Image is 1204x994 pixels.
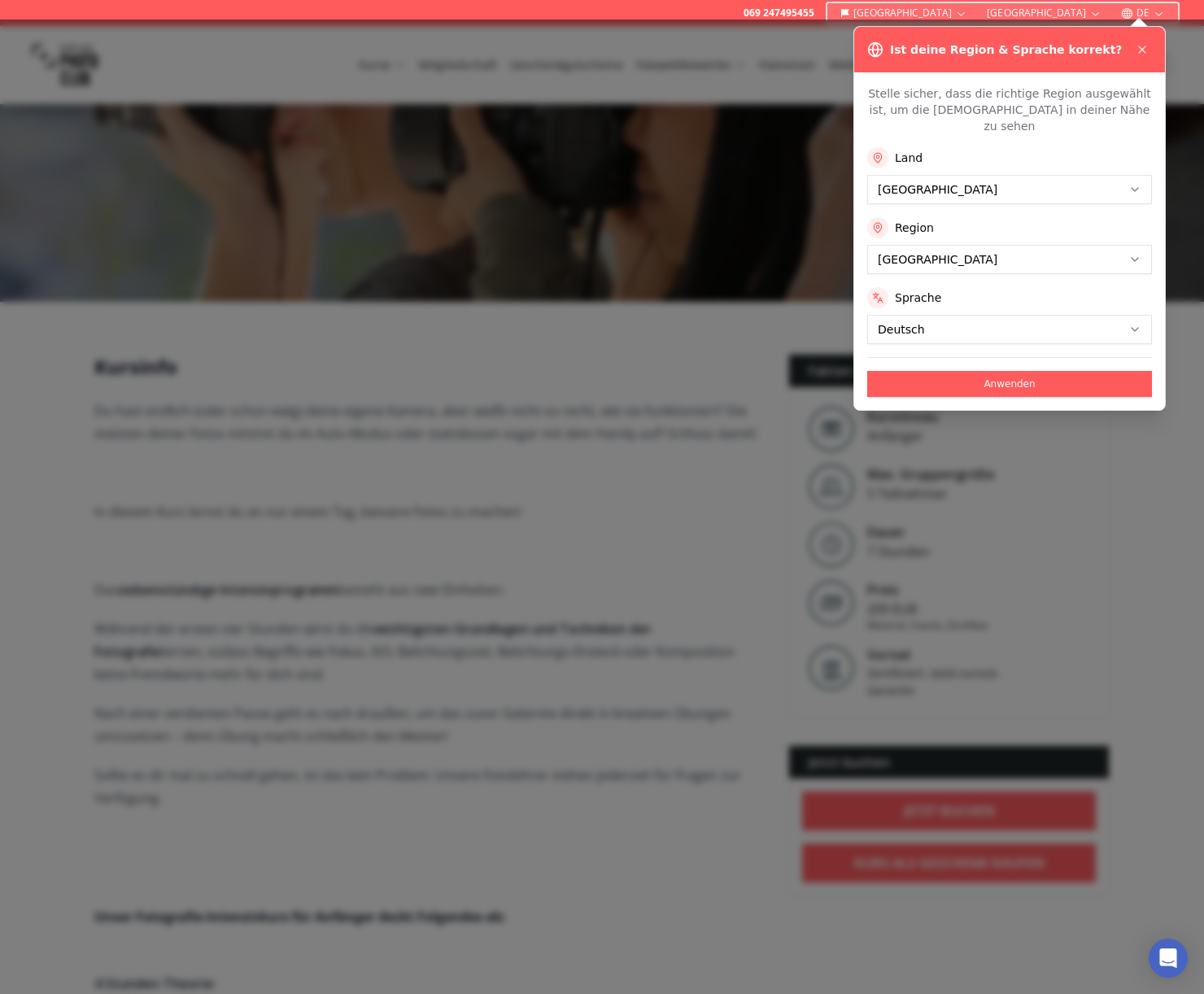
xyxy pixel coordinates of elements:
[867,371,1152,397] button: Anwenden
[1149,939,1188,978] div: Open Intercom Messenger
[744,7,814,20] a: 069 247495455
[834,3,975,23] button: [GEOGRAPHIC_DATA]
[895,220,934,236] label: Region
[867,85,1152,134] p: Stelle sicher, dass die richtige Region ausgewählt ist, um die [DEMOGRAPHIC_DATA] in deiner Nähe ...
[1115,3,1171,23] button: DE
[890,41,1122,58] h3: Ist deine Region & Sprache korrekt?
[895,290,941,306] label: Sprache
[980,3,1108,23] button: [GEOGRAPHIC_DATA]
[895,150,923,166] label: Land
